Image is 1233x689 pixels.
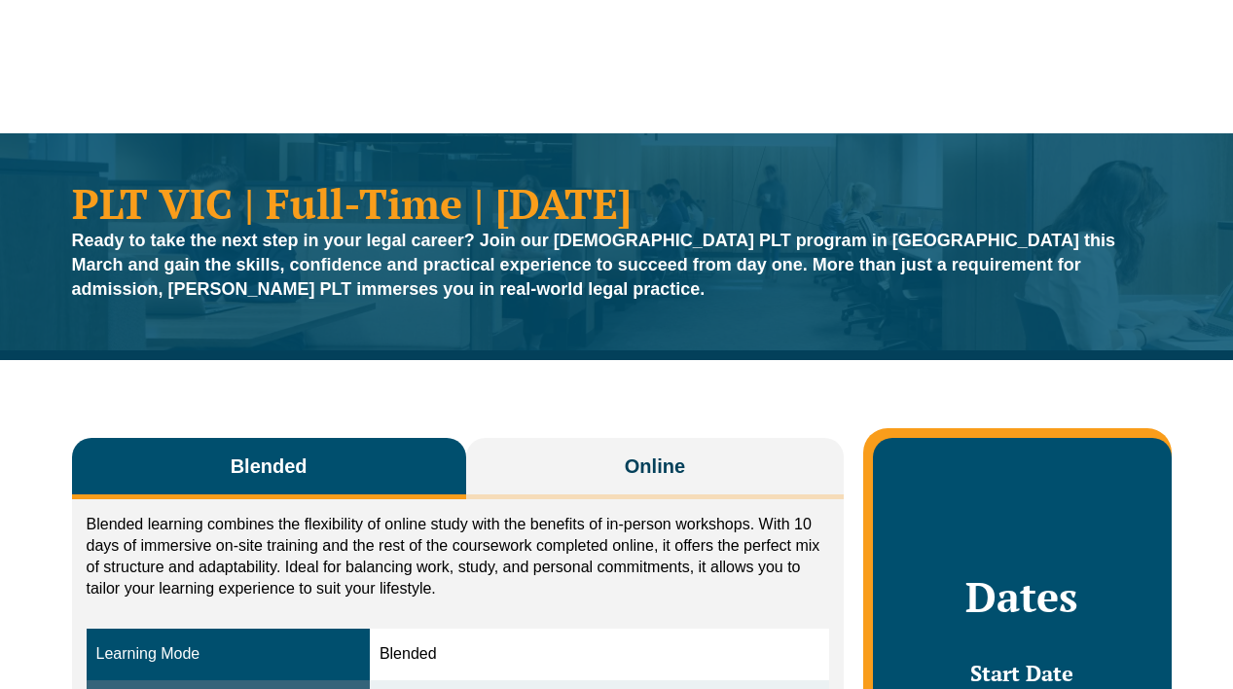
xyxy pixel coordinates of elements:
[625,453,685,480] span: Online
[892,572,1151,621] h2: Dates
[231,453,308,480] span: Blended
[72,231,1115,299] strong: Ready to take the next step in your legal career? Join our [DEMOGRAPHIC_DATA] PLT program in [GEO...
[380,643,819,666] div: Blended
[72,182,1162,224] h1: PLT VIC | Full-Time | [DATE]
[970,659,1073,687] span: Start Date
[96,643,360,666] div: Learning Mode
[87,514,830,599] p: Blended learning combines the flexibility of online study with the benefits of in-person workshop...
